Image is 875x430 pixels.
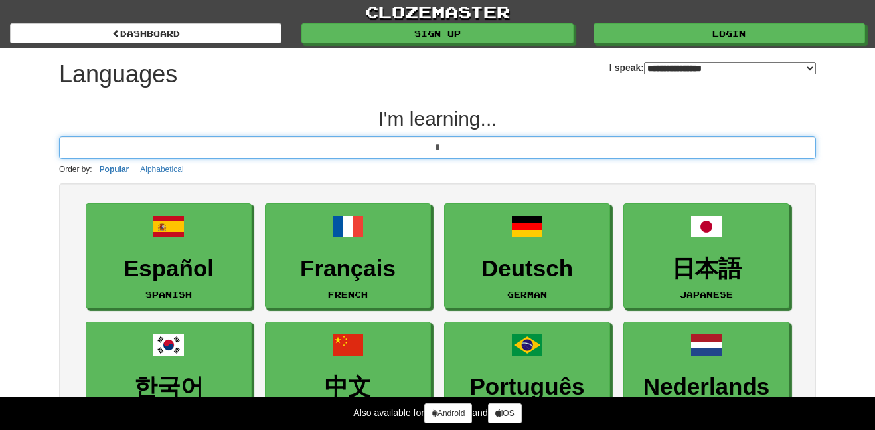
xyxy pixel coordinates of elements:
h1: Languages [59,61,177,88]
a: PortuguêsPortuguese [444,322,610,427]
button: Alphabetical [136,162,187,177]
a: 中文Mandarin Chinese [265,322,431,427]
small: Japanese [680,290,733,299]
a: 한국어[DEMOGRAPHIC_DATA] [86,322,252,427]
a: 日本語Japanese [623,203,789,309]
small: Order by: [59,165,92,174]
select: I speak: [644,62,816,74]
a: dashboard [10,23,281,43]
h3: 日本語 [631,256,782,282]
h3: Português [451,374,603,400]
a: FrançaisFrench [265,203,431,309]
button: Popular [96,162,133,177]
a: NederlandsDutch [623,322,789,427]
h3: Français [272,256,424,282]
small: German [507,290,547,299]
a: DeutschGerman [444,203,610,309]
label: I speak: [609,61,816,74]
h3: 中文 [272,374,424,400]
h3: Deutsch [451,256,603,282]
a: Sign up [301,23,573,43]
a: Login [594,23,865,43]
a: EspañolSpanish [86,203,252,309]
h3: Español [93,256,244,282]
small: Spanish [145,290,192,299]
a: Android [424,403,472,423]
h3: Nederlands [631,374,782,400]
h2: I'm learning... [59,108,816,130]
small: French [328,290,368,299]
h3: 한국어 [93,374,244,400]
a: iOS [488,403,522,423]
